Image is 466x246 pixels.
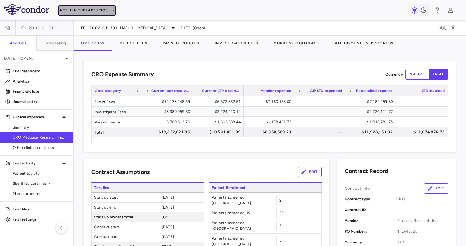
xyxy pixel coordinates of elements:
div: Direct Fees [92,96,142,106]
div: Pass-throughs [92,117,142,127]
h6: Contract Record [345,167,388,176]
span: Patients screened [GEOGRAPHIC_DATA] [209,218,276,233]
div: $7,289,259.80 [351,96,393,107]
span: Cost category [95,89,121,93]
p: Trial dashboard [13,68,68,74]
div: $1,178,421.73 [249,117,291,127]
h6: CRO Expense Summary [91,70,154,79]
div: $12,133,248.59 [148,96,190,107]
span: Patients screened [GEOGRAPHIC_DATA] [209,193,276,208]
span: [DATE] [162,195,174,200]
span: [DATE] (Open) [179,25,205,31]
div: $19,232,821.95 [148,127,190,137]
button: Pass-Throughs [155,36,207,51]
div: — [402,117,445,127]
span: — [396,207,448,213]
span: Start up months total [92,212,159,222]
p: Trial settings [13,216,68,222]
span: Other clinical contracts [13,145,68,150]
span: Site & lab cost matrix [13,181,68,186]
span: Current contract value [151,89,190,93]
span: Start up end [92,203,159,212]
span: Timeline [91,183,159,192]
span: LTD invoiced [422,89,445,93]
button: trial [429,69,448,80]
span: [DATE] [162,235,174,239]
span: CRO Medpace Research, Inc. [13,135,68,140]
button: Investigator Fees [207,36,266,51]
span: 7 [279,239,281,243]
span: Current LTD expensed [202,89,241,93]
button: Edit [424,183,448,194]
span: 2 [279,198,282,203]
p: Contract Info [345,186,370,191]
h6: Accruals [10,40,26,46]
div: $3,709,613.76 [148,117,190,127]
div: — [300,127,342,137]
span: NTLA43326 [396,229,448,234]
span: CRO [396,196,448,202]
p: Financial close [13,89,68,94]
div: $6,672,882.51 [199,96,241,107]
span: Map procedures [13,191,68,196]
span: Start up start [92,193,159,202]
div: $8,358,589.73 [249,127,291,137]
div: Total [92,127,142,137]
span: Conduct end [92,232,159,242]
span: AIP LTD expensed [310,89,342,93]
div: $11,928,153.32 [351,127,393,137]
div: $10,501,491.09 [199,127,241,137]
button: Edit [298,167,322,177]
button: Amendment-In-Progress [327,36,401,51]
p: Analytics [13,78,68,84]
div: — [300,117,342,127]
span: USD [396,239,448,245]
span: [DATE] [162,205,174,209]
button: Intellia Therapeutics [58,5,115,16]
p: Contract ID [345,207,397,213]
div: $3,389,959.60 [148,107,190,117]
p: Contract type [345,196,397,202]
span: 9.71 [162,215,169,219]
button: Direct Fees [112,36,155,51]
button: Overview [74,36,112,51]
div: Investigator Fees [92,107,142,116]
span: ITL-2002-CL-301 [81,25,118,30]
button: Current Contract [266,36,327,51]
div: — [300,107,342,117]
span: HAELO - [MEDICAL_DATA] [120,25,167,31]
span: Conduct start [92,222,159,232]
h6: Forecasting [43,40,66,46]
div: — [249,107,291,117]
p: Trial activity [13,160,60,166]
h6: Contract Assumptions [91,168,150,176]
span: 39 [279,211,284,215]
span: Medpace Research, Inc. [396,218,448,223]
div: $7,180,168.00 [249,96,291,107]
div: $2,224,920.14 [199,107,241,117]
span: Summary [13,124,68,130]
p: Clinical expenses [13,114,60,120]
span: Reconciled expense [356,89,393,93]
span: [DATE] [162,225,174,229]
span: Vendor reported [261,89,291,93]
p: Journal entry [13,99,68,104]
span: Patient activity [13,170,68,176]
p: Vendor [345,218,397,223]
span: ITL-2002-CL-301 [21,25,57,30]
div: — [402,96,445,107]
div: $11,074,876.76 [402,127,445,137]
div: — [300,96,342,107]
div: $1,603,688.44 [199,117,241,127]
button: native [405,69,429,80]
p: Currency [345,239,397,245]
span: 5 [279,223,282,228]
div: $2,720,111.77 [351,107,393,117]
div: $1,918,781.75 [351,117,393,127]
img: logo-full-SnFGN8VE.png [4,4,49,15]
div: — [402,107,445,117]
span: Patient Enrollment [209,183,276,192]
p: [DATE] (Open) [3,56,63,61]
p: Currency [385,71,403,77]
p: Trial files [13,206,68,212]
